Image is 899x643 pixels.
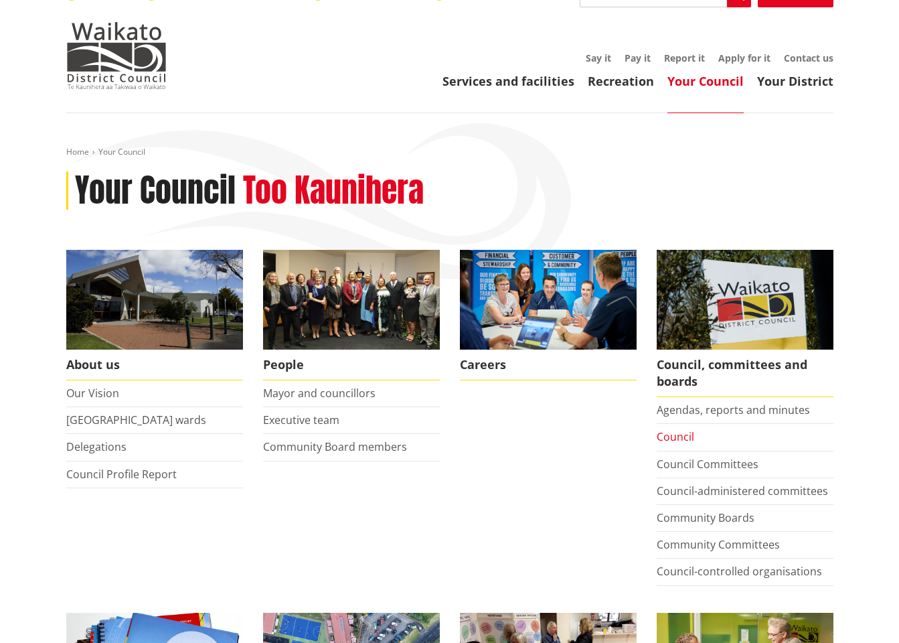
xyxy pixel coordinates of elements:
[66,250,243,350] img: WDC Building 0015
[98,146,145,157] span: Your Council
[460,350,637,380] span: Careers
[263,350,440,380] span: People
[657,564,822,579] a: Council-controlled organisations
[667,73,744,89] a: Your Council
[837,587,886,635] iframe: Messenger Launcher
[657,537,780,552] a: Community Committees
[263,386,376,401] a: Mayor and councillors
[442,73,574,89] a: Services and facilities
[263,413,339,427] a: Executive team
[66,250,243,380] a: WDC Building 0015 About us
[263,250,440,380] a: 2022 Council People
[657,403,810,417] a: Agendas, reports and minutes
[75,171,236,210] h1: Your Council
[66,467,177,482] a: Council Profile Report
[586,52,611,64] a: Say it
[657,350,833,397] span: Council, committees and boards
[66,22,167,89] img: Waikato District Council - Te Kaunihera aa Takiwaa o Waikato
[460,250,637,350] img: Office staff in meeting - Career page
[657,484,828,498] a: Council-administered committees
[664,52,705,64] a: Report it
[657,510,754,525] a: Community Boards
[66,146,89,157] a: Home
[718,52,770,64] a: Apply for it
[625,52,651,64] a: Pay it
[757,73,833,89] a: Your District
[66,147,833,158] nav: breadcrumb
[66,413,206,427] a: [GEOGRAPHIC_DATA] wards
[588,73,654,89] a: Recreation
[657,250,833,397] a: Waikato-District-Council-sign Council, committees and boards
[263,439,407,454] a: Community Board members
[460,250,637,380] a: Careers
[657,250,833,350] img: Waikato-District-Council-sign
[66,386,119,401] a: Our Vision
[657,429,694,444] a: Council
[784,52,833,64] a: Contact us
[243,171,424,210] h2: Too Kaunihera
[657,457,758,472] a: Council Committees
[66,439,127,454] a: Delegations
[66,350,243,380] span: About us
[263,250,440,350] img: 2022 Council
